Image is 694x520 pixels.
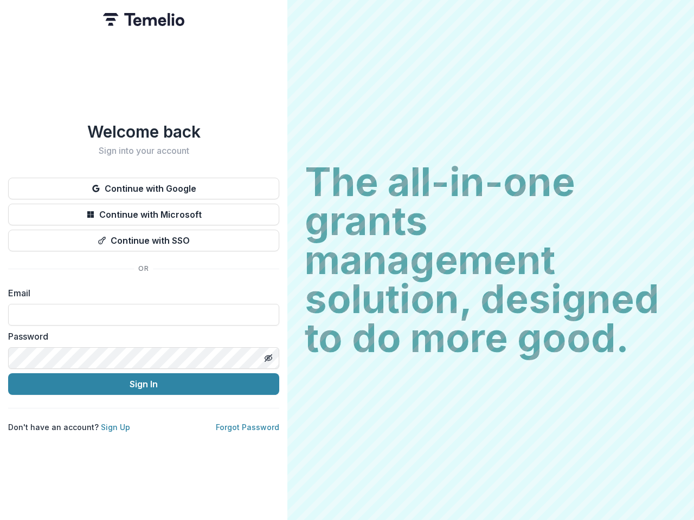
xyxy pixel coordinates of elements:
[8,373,279,395] button: Sign In
[101,422,130,432] a: Sign Up
[103,13,184,26] img: Temelio
[8,230,279,251] button: Continue with SSO
[8,146,279,156] h2: Sign into your account
[8,122,279,141] h1: Welcome back
[8,421,130,433] p: Don't have an account?
[8,287,273,300] label: Email
[260,349,277,367] button: Toggle password visibility
[8,178,279,199] button: Continue with Google
[216,422,279,432] a: Forgot Password
[8,330,273,343] label: Password
[8,204,279,225] button: Continue with Microsoft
